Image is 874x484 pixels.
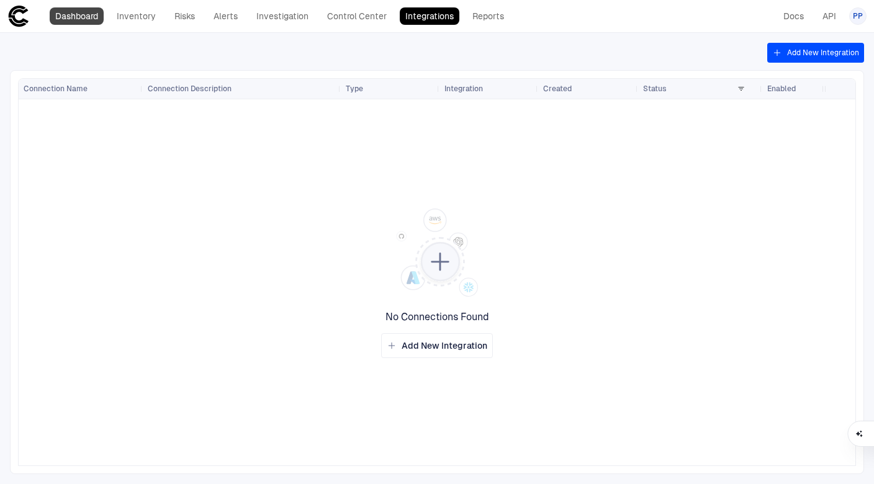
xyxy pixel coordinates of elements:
[817,7,842,25] a: API
[767,43,864,63] button: Add New Integration
[767,84,796,94] span: Enabled
[251,7,314,25] a: Investigation
[24,84,88,94] span: Connection Name
[778,7,809,25] a: Docs
[50,7,104,25] a: Dashboard
[111,7,161,25] a: Inventory
[322,7,392,25] a: Control Center
[849,7,867,25] button: PP
[385,311,489,323] span: No Connections Found
[643,84,667,94] span: Status
[444,84,483,94] span: Integration
[208,7,243,25] a: Alerts
[381,333,493,358] button: Add New Integration
[148,84,232,94] span: Connection Description
[402,340,487,351] span: Add New Integration
[543,84,572,94] span: Created
[467,7,510,25] a: Reports
[400,7,459,25] a: Integrations
[346,84,363,94] span: Type
[853,11,863,21] span: PP
[169,7,200,25] a: Risks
